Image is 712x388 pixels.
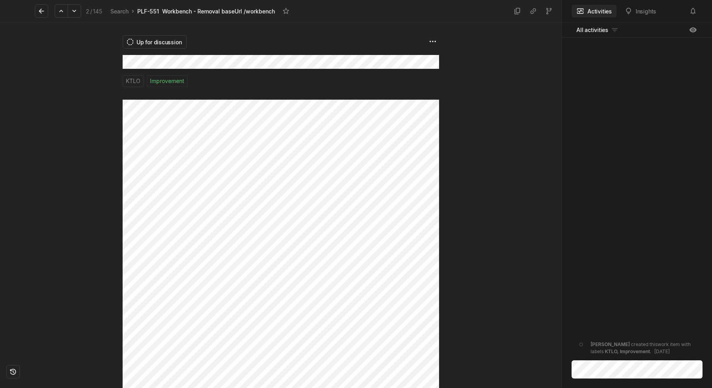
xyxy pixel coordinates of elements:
span: KTLO, Improvement [605,348,650,354]
button: Activities [572,5,617,17]
span: All activities [576,26,608,34]
span: [PERSON_NAME] [591,341,630,347]
a: Search [109,6,130,17]
button: Up for discussion [123,35,187,49]
button: All activities [572,24,623,36]
button: Insights [620,5,661,17]
div: Workbench - Removal baseUrl /workbench [162,7,275,15]
div: 2 145 [86,7,102,15]
span: Improvement [150,76,184,87]
span: [DATE] [654,348,670,354]
div: created this work item with labels . [591,341,698,355]
span: / [90,8,92,15]
span: KTLO [126,76,140,87]
div: › [132,7,134,15]
div: PLF-551 [137,7,159,15]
